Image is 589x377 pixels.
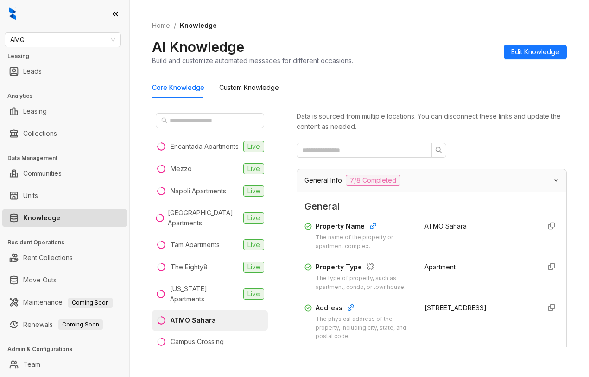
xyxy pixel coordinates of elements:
h3: Data Management [7,154,129,162]
a: RenewalsComing Soon [23,315,103,334]
div: Data is sourced from multiple locations. You can disconnect these links and update the content as... [297,111,567,132]
li: Leasing [2,102,127,121]
a: Leads [23,62,42,81]
div: General Info7/8 Completed [297,169,566,192]
a: Units [23,186,38,205]
span: expanded [553,177,559,183]
li: Renewals [2,315,127,334]
span: General [304,199,559,214]
a: Leasing [23,102,47,121]
li: Maintenance [2,293,127,312]
span: Coming Soon [58,319,103,330]
div: Encantada Apartments [171,141,239,152]
h3: Analytics [7,92,129,100]
span: AMG [10,33,115,47]
span: Live [243,163,264,174]
span: Live [243,239,264,250]
a: Communities [23,164,62,183]
a: Rent Collections [23,249,73,267]
li: / [174,20,176,31]
span: Live [243,262,264,273]
div: The Eighty8 [171,262,208,272]
div: Custom Knowledge [219,83,279,93]
a: Home [150,20,172,31]
span: search [435,147,443,154]
li: Communities [2,164,127,183]
div: Core Knowledge [152,83,204,93]
span: 7/8 Completed [346,175,400,186]
li: Collections [2,124,127,143]
div: Build and customize automated messages for different occasions. [152,56,353,65]
span: Apartment [424,263,456,271]
h3: Admin & Configurations [7,345,129,353]
li: Units [2,186,127,205]
span: Coming Soon [68,298,113,308]
span: search [161,117,168,124]
div: The name of the property or apartment complex. [316,233,413,251]
div: [STREET_ADDRESS] [424,303,533,313]
h3: Leasing [7,52,129,60]
div: Napoli Apartments [171,186,226,196]
li: Move Outs [2,271,127,289]
div: Address [316,303,413,315]
div: Mezzo [171,164,192,174]
a: Knowledge [23,209,60,227]
div: Campus Crossing [171,337,224,347]
span: Live [243,212,264,224]
div: Property Name [316,221,413,233]
div: The type of property, such as apartment, condo, or townhouse. [316,274,413,292]
div: Property Type [316,262,413,274]
a: Move Outs [23,271,57,289]
div: ATMO Sahara [171,315,216,326]
span: General Info [304,175,342,185]
li: Team [2,355,127,374]
span: Edit Knowledge [511,47,559,57]
img: logo [9,7,16,20]
h2: AI Knowledge [152,38,244,56]
div: The physical address of the property, including city, state, and postal code. [316,315,413,341]
span: Live [243,288,264,300]
li: Rent Collections [2,249,127,267]
li: Leads [2,62,127,81]
a: Team [23,355,40,374]
a: Collections [23,124,57,143]
div: [GEOGRAPHIC_DATA] Apartments [168,208,240,228]
button: Edit Knowledge [504,45,567,59]
li: Knowledge [2,209,127,227]
h3: Resident Operations [7,238,129,247]
span: Live [243,141,264,152]
div: Tam Apartments [171,240,220,250]
span: Live [243,185,264,197]
span: ATMO Sahara [424,222,467,230]
span: Knowledge [180,21,217,29]
div: [US_STATE] Apartments [170,284,240,304]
